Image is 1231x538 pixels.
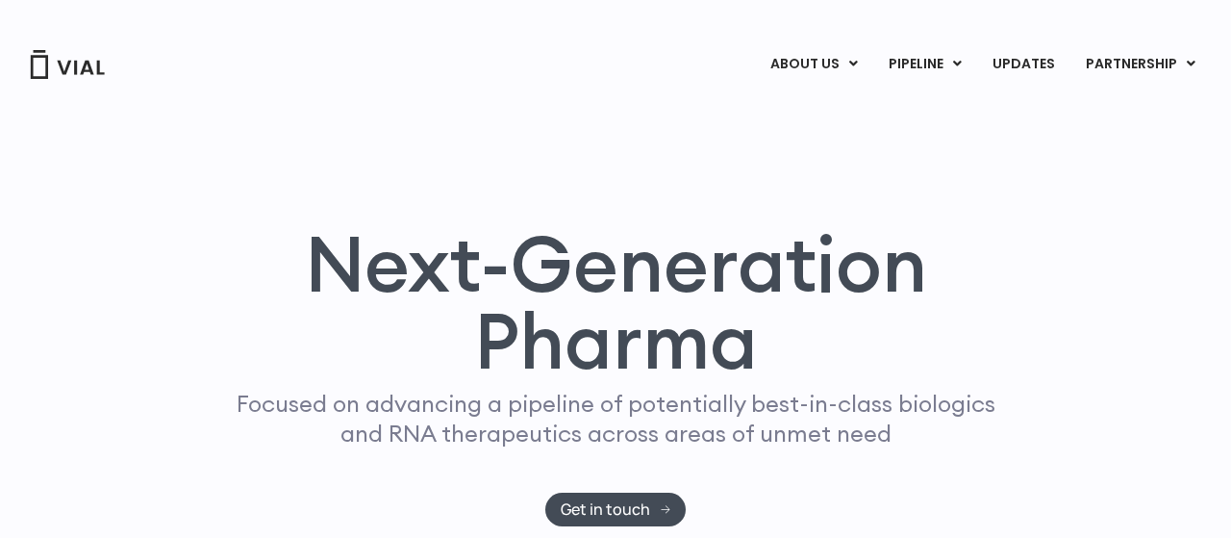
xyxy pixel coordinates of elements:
a: PIPELINEMenu Toggle [873,48,976,81]
p: Focused on advancing a pipeline of potentially best-in-class biologics and RNA therapeutics acros... [228,389,1003,448]
a: ABOUT USMenu Toggle [755,48,872,81]
img: Vial Logo [29,50,106,79]
a: PARTNERSHIPMenu Toggle [1070,48,1211,81]
h1: Next-Generation Pharma [199,225,1032,379]
a: UPDATES [977,48,1069,81]
span: Get in touch [561,502,650,517]
a: Get in touch [545,493,687,526]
